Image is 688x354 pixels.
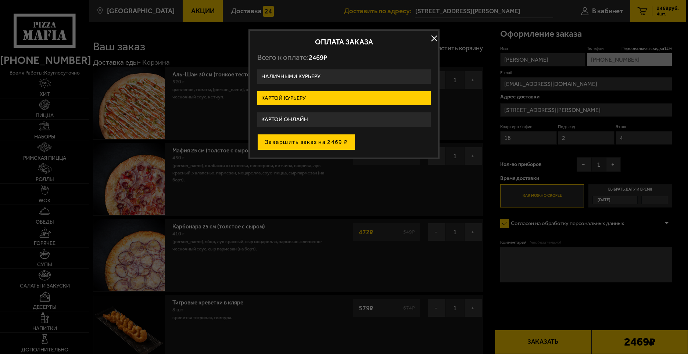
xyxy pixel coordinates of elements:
[257,38,431,46] h2: Оплата заказа
[257,134,355,150] button: Завершить заказ на 2469 ₽
[257,112,431,127] label: Картой онлайн
[257,53,431,62] p: Всего к оплате:
[309,53,327,62] span: 2469 ₽
[257,91,431,105] label: Картой курьеру
[257,69,431,84] label: Наличными курьеру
